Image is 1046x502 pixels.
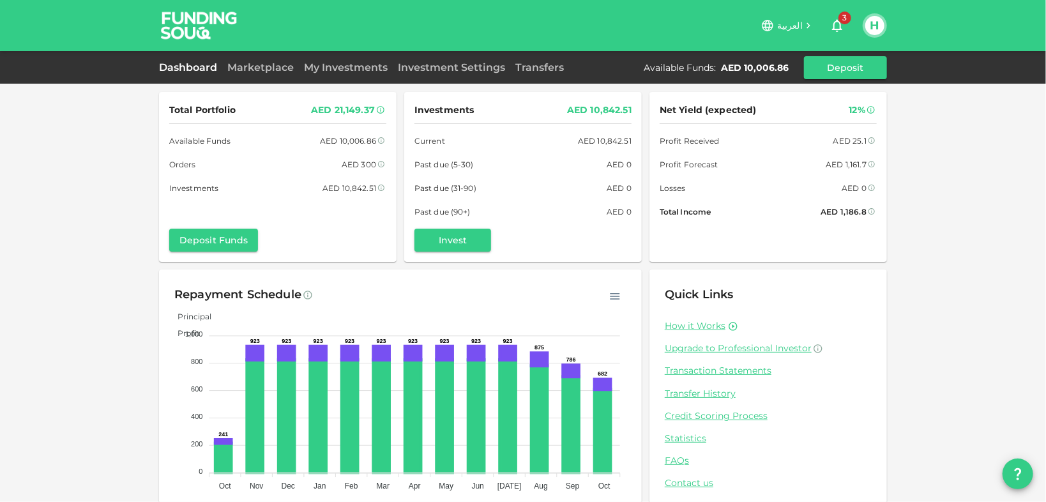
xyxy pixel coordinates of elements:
[665,410,872,422] a: Credit Scoring Process
[472,482,484,491] tspan: Jun
[222,61,299,73] a: Marketplace
[826,158,867,171] div: AED 1,161.7
[414,134,445,148] span: Current
[607,205,632,218] div: AED 0
[804,56,887,79] button: Deposit
[191,413,202,420] tspan: 400
[342,158,376,171] div: AED 300
[665,388,872,400] a: Transfer History
[849,102,865,118] div: 12%
[644,61,716,74] div: Available Funds :
[393,61,510,73] a: Investment Settings
[250,482,263,491] tspan: Nov
[414,181,476,195] span: Past due (31-90)
[282,482,295,491] tspan: Dec
[219,482,231,491] tspan: Oct
[660,181,686,195] span: Losses
[191,385,202,393] tspan: 600
[660,158,718,171] span: Profit Forecast
[567,102,632,118] div: AED 10,842.51
[169,102,236,118] span: Total Portfolio
[409,482,421,491] tspan: Apr
[665,455,872,467] a: FAQs
[665,342,812,354] span: Upgrade to Professional Investor
[665,287,734,301] span: Quick Links
[299,61,393,73] a: My Investments
[665,477,872,489] a: Contact us
[1003,459,1033,489] button: question
[414,158,474,171] span: Past due (5-30)
[665,320,725,332] a: How it Works
[320,134,376,148] div: AED 10,006.86
[174,285,301,305] div: Repayment Schedule
[169,158,196,171] span: Orders
[534,482,548,491] tspan: Aug
[322,181,376,195] div: AED 10,842.51
[777,20,803,31] span: العربية
[510,61,569,73] a: Transfers
[665,365,872,377] a: Transaction Statements
[838,11,851,24] span: 3
[660,102,757,118] span: Net Yield (expected)
[168,312,211,321] span: Principal
[833,134,867,148] div: AED 25.1
[821,205,867,218] div: AED 1,186.8
[721,61,789,74] div: AED 10,006.86
[598,482,610,491] tspan: Oct
[497,482,522,491] tspan: [DATE]
[199,468,202,475] tspan: 0
[191,440,202,448] tspan: 200
[665,432,872,445] a: Statistics
[578,134,632,148] div: AED 10,842.51
[376,482,390,491] tspan: Mar
[842,181,867,195] div: AED 0
[314,482,326,491] tspan: Jan
[665,342,872,354] a: Upgrade to Professional Investor
[168,328,199,338] span: Profit
[660,134,720,148] span: Profit Received
[345,482,358,491] tspan: Feb
[414,205,471,218] span: Past due (90+)
[169,181,218,195] span: Investments
[607,158,632,171] div: AED 0
[159,61,222,73] a: Dashboard
[439,482,453,491] tspan: May
[865,16,884,35] button: H
[566,482,580,491] tspan: Sep
[607,181,632,195] div: AED 0
[311,102,375,118] div: AED 21,149.37
[414,102,474,118] span: Investments
[660,205,711,218] span: Total Income
[185,331,203,338] tspan: 1,000
[169,134,231,148] span: Available Funds
[191,358,202,365] tspan: 800
[169,229,258,252] button: Deposit Funds
[414,229,491,252] button: Invest
[824,13,850,38] button: 3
